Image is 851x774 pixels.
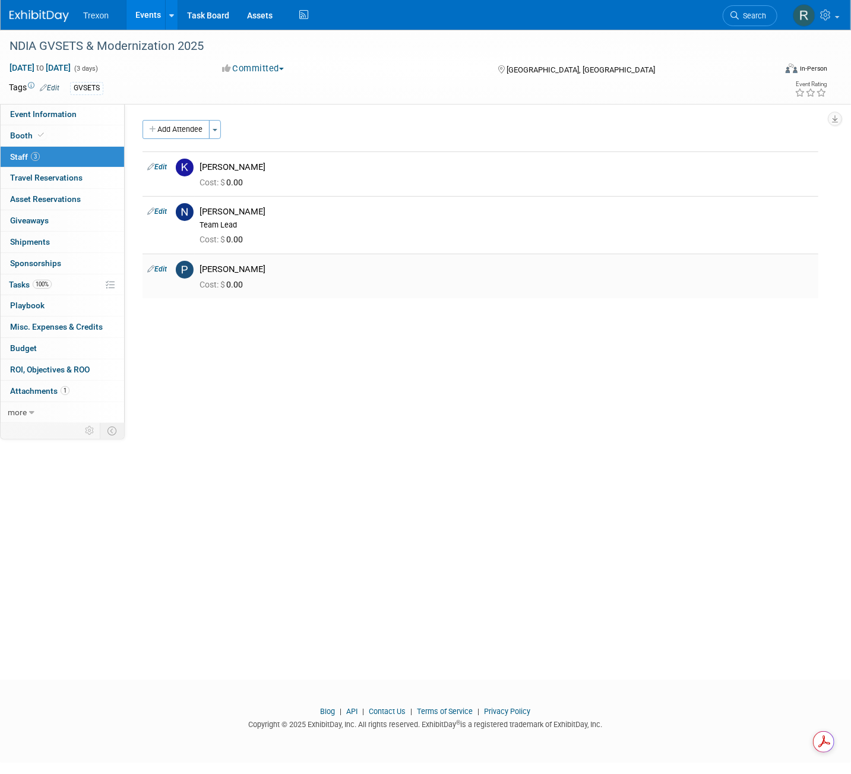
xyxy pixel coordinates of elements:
[10,109,77,119] span: Event Information
[147,265,167,273] a: Edit
[31,152,40,161] span: 3
[147,207,167,216] a: Edit
[799,64,827,73] div: In-Person
[33,280,52,289] span: 100%
[507,65,655,74] span: [GEOGRAPHIC_DATA], [GEOGRAPHIC_DATA]
[10,343,37,353] span: Budget
[5,36,758,57] div: NDIA GVSETS & Modernization 2025
[10,194,81,204] span: Asset Reservations
[147,163,167,171] a: Edit
[176,203,194,221] img: N.jpg
[1,232,124,252] a: Shipments
[723,5,777,26] a: Search
[1,274,124,295] a: Tasks100%
[34,63,46,72] span: to
[1,381,124,402] a: Attachments1
[10,152,40,162] span: Staff
[200,280,226,289] span: Cost: $
[10,365,90,374] span: ROI, Objectives & ROO
[475,707,483,716] span: |
[793,4,815,27] img: Ryan Flores
[10,237,50,247] span: Shipments
[485,707,531,716] a: Privacy Policy
[1,402,124,423] a: more
[200,235,226,244] span: Cost: $
[10,131,46,140] span: Booth
[457,719,461,726] sup: ®
[200,235,248,244] span: 0.00
[369,707,406,716] a: Contact Us
[200,162,814,173] div: [PERSON_NAME]
[1,317,124,337] a: Misc. Expenses & Credits
[9,62,71,73] span: [DATE] [DATE]
[1,189,124,210] a: Asset Reservations
[9,81,59,95] td: Tags
[200,178,248,187] span: 0.00
[200,206,814,217] div: [PERSON_NAME]
[200,220,814,230] div: Team Lead
[786,64,798,73] img: Format-Inperson.png
[10,258,61,268] span: Sponsorships
[706,62,827,80] div: Event Format
[38,132,44,138] i: Booth reservation complete
[218,62,289,75] button: Committed
[8,407,27,417] span: more
[83,11,109,20] span: Trexon
[176,261,194,279] img: P.jpg
[143,120,210,139] button: Add Attendee
[40,84,59,92] a: Edit
[1,210,124,231] a: Giveaways
[417,707,473,716] a: Terms of Service
[10,322,103,331] span: Misc. Expenses & Credits
[739,11,766,20] span: Search
[10,386,69,396] span: Attachments
[200,280,248,289] span: 0.00
[10,173,83,182] span: Travel Reservations
[1,253,124,274] a: Sponsorships
[360,707,368,716] span: |
[9,280,52,289] span: Tasks
[1,147,124,168] a: Staff3
[10,301,45,310] span: Playbook
[1,359,124,380] a: ROI, Objectives & ROO
[1,125,124,146] a: Booth
[1,168,124,188] a: Travel Reservations
[61,386,69,395] span: 1
[73,65,98,72] span: (3 days)
[321,707,336,716] a: Blog
[1,104,124,125] a: Event Information
[795,81,827,87] div: Event Rating
[200,264,814,275] div: [PERSON_NAME]
[10,216,49,225] span: Giveaways
[1,295,124,316] a: Playbook
[176,159,194,176] img: K.jpg
[10,10,69,22] img: ExhibitDay
[200,178,226,187] span: Cost: $
[80,423,100,438] td: Personalize Event Tab Strip
[70,82,103,94] div: GVSETS
[337,707,345,716] span: |
[100,423,125,438] td: Toggle Event Tabs
[408,707,416,716] span: |
[347,707,358,716] a: API
[1,338,124,359] a: Budget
